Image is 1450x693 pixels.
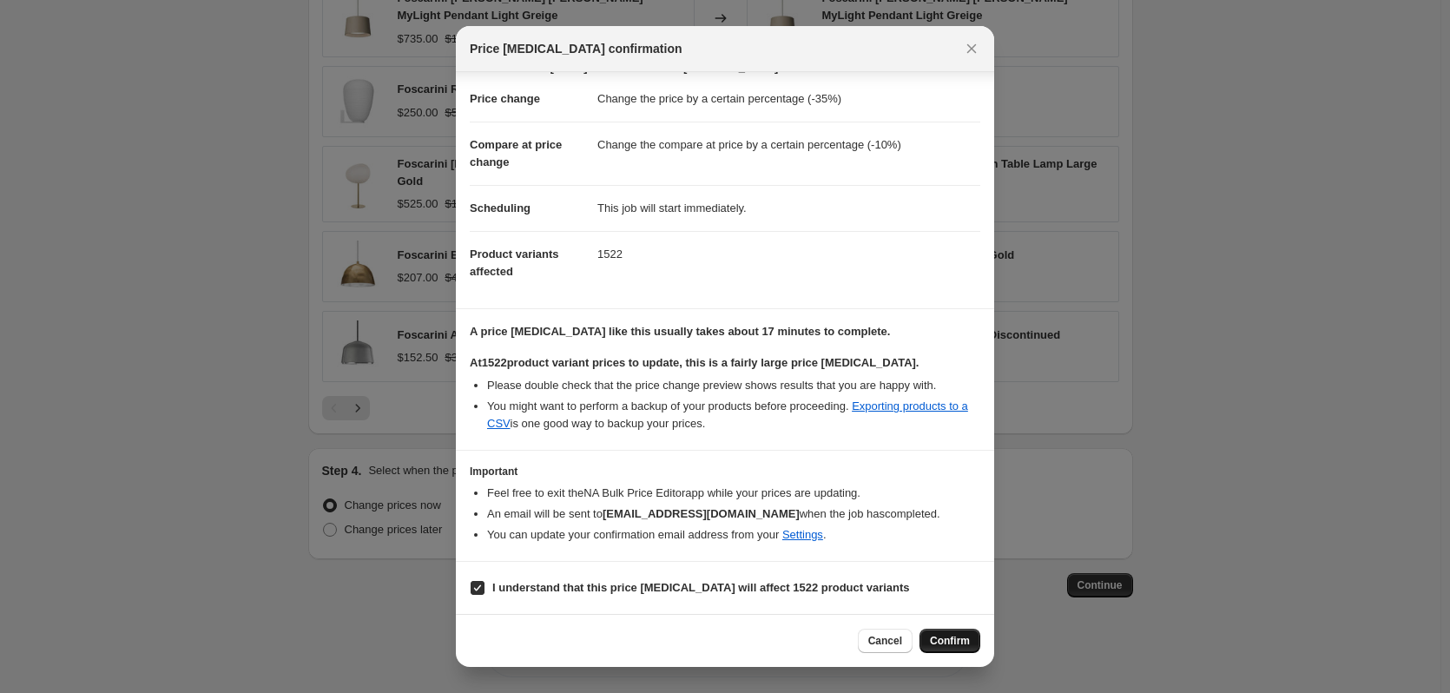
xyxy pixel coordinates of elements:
[597,185,980,231] dd: This job will start immediately.
[858,629,913,653] button: Cancel
[597,122,980,168] dd: Change the compare at price by a certain percentage (-10%)
[487,398,980,432] li: You might want to perform a backup of your products before proceeding. is one good way to backup ...
[930,634,970,648] span: Confirm
[470,247,559,278] span: Product variants affected
[487,526,980,544] li: You can update your confirmation email address from your .
[597,231,980,277] dd: 1522
[597,76,980,122] dd: Change the price by a certain percentage (-35%)
[919,629,980,653] button: Confirm
[470,201,531,214] span: Scheduling
[487,377,980,394] li: Please double check that the price change preview shows results that you are happy with.
[782,528,823,541] a: Settings
[470,138,562,168] span: Compare at price change
[470,92,540,105] span: Price change
[492,581,910,594] b: I understand that this price [MEDICAL_DATA] will affect 1522 product variants
[487,485,980,502] li: Feel free to exit the NA Bulk Price Editor app while your prices are updating.
[959,36,984,61] button: Close
[470,325,890,338] b: A price [MEDICAL_DATA] like this usually takes about 17 minutes to complete.
[470,40,682,57] span: Price [MEDICAL_DATA] confirmation
[868,634,902,648] span: Cancel
[487,399,968,430] a: Exporting products to a CSV
[603,507,800,520] b: [EMAIL_ADDRESS][DOMAIN_NAME]
[470,465,980,478] h3: Important
[470,356,919,369] b: At 1522 product variant prices to update, this is a fairly large price [MEDICAL_DATA].
[487,505,980,523] li: An email will be sent to when the job has completed .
